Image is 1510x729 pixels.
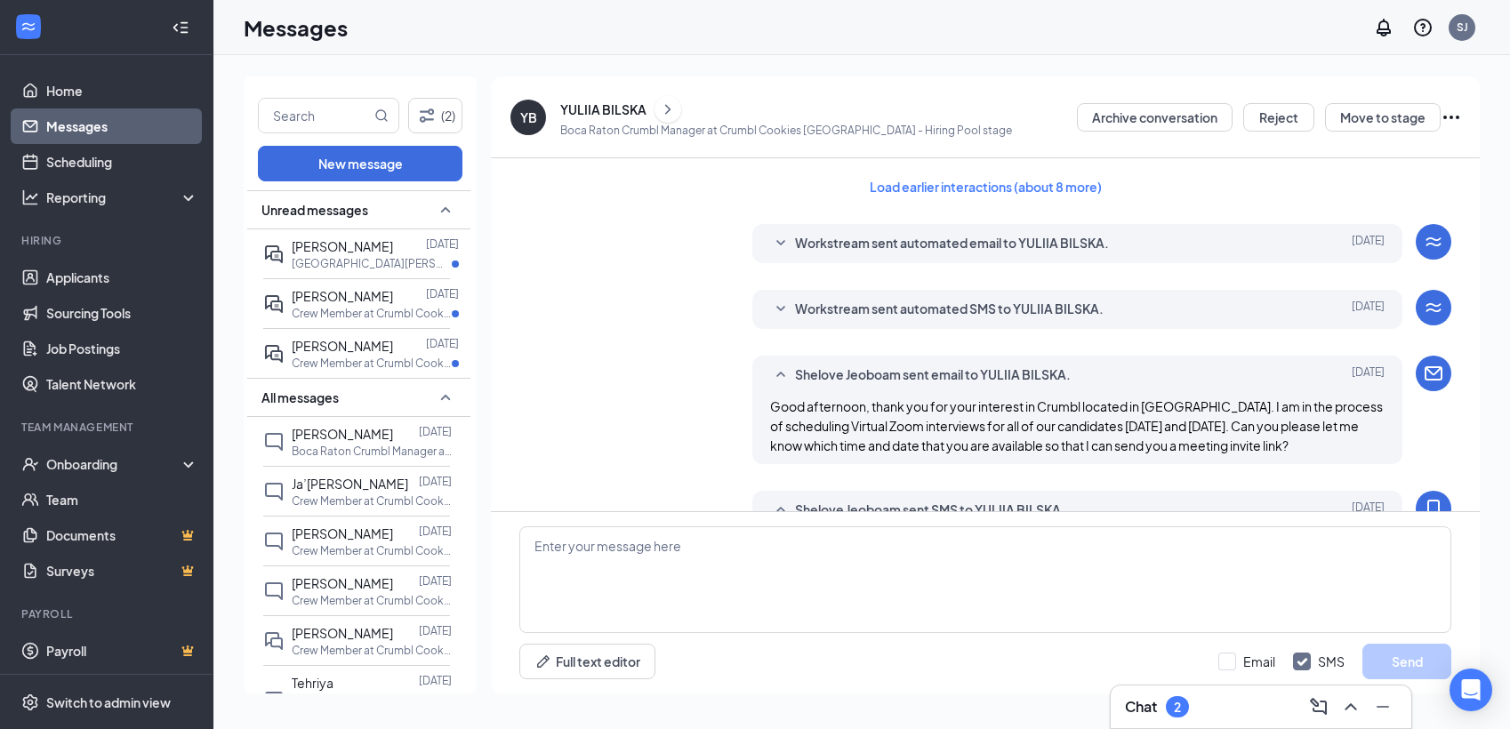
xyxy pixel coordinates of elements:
p: Boca Raton Crumbl Manager at Crumbl Cookies [GEOGRAPHIC_DATA] - Hiring Pool stage [560,123,1012,138]
a: Applicants [46,260,198,295]
span: Ja’[PERSON_NAME] [292,476,408,492]
span: [PERSON_NAME] [292,238,393,254]
input: Search [259,99,371,132]
div: Switch to admin view [46,693,171,711]
svg: UserCheck [21,455,39,473]
svg: ChevronUp [1340,696,1361,717]
div: Team Management [21,420,195,435]
svg: Notifications [1373,17,1394,38]
span: [PERSON_NAME] [292,575,393,591]
span: Tehriya [PERSON_NAME] [292,675,393,710]
svg: SmallChevronUp [435,199,456,220]
svg: Pen [534,653,552,670]
span: Workstream sent automated SMS to YULIIA BILSKA. [795,299,1104,320]
div: SJ [1457,20,1468,35]
p: [DATE] [426,336,459,351]
button: Minimize [1369,693,1397,721]
svg: ChatInactive [263,690,285,711]
button: ChevronUp [1337,693,1365,721]
svg: ChevronRight [659,99,677,120]
span: [DATE] [1352,233,1385,254]
div: Hiring [21,233,195,248]
a: Messages [46,108,198,144]
span: Workstream sent automated email to YULIIA BILSKA. [795,233,1109,254]
span: Shelove Jeoboam sent email to YULIIA BILSKA. [795,364,1071,386]
span: [PERSON_NAME] [292,338,393,354]
button: Send [1362,644,1451,679]
svg: Collapse [172,19,189,36]
p: [DATE] [419,424,452,439]
p: [DATE] [419,623,452,638]
span: [PERSON_NAME] [292,525,393,541]
button: Reject [1243,103,1314,132]
p: [DATE] [419,573,452,589]
svg: ActiveDoubleChat [263,293,285,315]
svg: ActiveDoubleChat [263,244,285,265]
a: Talent Network [46,366,198,402]
h3: Chat [1125,697,1157,717]
div: YB [520,108,537,126]
a: Job Postings [46,331,198,366]
div: 2 [1174,700,1181,715]
button: ComposeMessage [1305,693,1333,721]
div: YULIIA BILSKA [560,100,647,118]
span: [PERSON_NAME] [292,288,393,304]
svg: ChatInactive [263,531,285,552]
p: Crew Member at Crumbl Cookies [GEOGRAPHIC_DATA] [292,356,452,371]
p: Crew Member at Crumbl Cookies [GEOGRAPHIC_DATA] [292,593,452,608]
div: Reporting [46,188,199,206]
svg: Ellipses [1441,107,1462,128]
p: [DATE] [419,474,452,489]
svg: SmallChevronDown [770,233,791,254]
p: [DATE] [419,524,452,539]
svg: Minimize [1372,696,1394,717]
svg: Analysis [21,188,39,206]
a: PayrollCrown [46,633,198,669]
span: [DATE] [1352,299,1385,320]
a: Team [46,482,198,517]
svg: SmallChevronUp [435,387,456,408]
a: DocumentsCrown [46,517,198,553]
button: Move to stage [1325,103,1441,132]
svg: MobileSms [1423,498,1444,519]
svg: SmallChevronUp [770,364,791,386]
p: [DATE] [419,673,452,688]
svg: ChatInactive [263,481,285,502]
svg: Email [1423,363,1444,384]
span: [DATE] [1352,364,1385,386]
span: All messages [261,389,339,406]
span: Shelove Jeoboam sent SMS to YULIIA BILSKA. [795,500,1065,521]
svg: WorkstreamLogo [1423,231,1444,252]
button: New message [258,146,462,181]
svg: ChatInactive [263,581,285,602]
span: [DATE] [1352,500,1385,521]
a: Home [46,73,198,108]
svg: MagnifyingGlass [374,108,389,123]
svg: Settings [21,693,39,711]
span: [PERSON_NAME] [292,426,393,442]
svg: ChatInactive [263,431,285,453]
p: Crew Member at Crumbl Cookies [GEOGRAPHIC_DATA] [292,493,452,509]
span: Unread messages [261,201,368,219]
button: Filter (2) [408,98,462,133]
svg: ComposeMessage [1308,696,1329,717]
p: Crew Member at Crumbl Cookies [GEOGRAPHIC_DATA] [292,643,452,658]
p: Crew Member at Crumbl Cookies [GEOGRAPHIC_DATA] [292,543,452,558]
svg: SmallChevronUp [770,500,791,521]
a: SurveysCrown [46,553,198,589]
svg: SmallChevronDown [770,299,791,320]
svg: WorkstreamLogo [1423,297,1444,318]
button: ChevronRight [655,96,681,123]
svg: QuestionInfo [1412,17,1434,38]
svg: DoubleChat [263,630,285,652]
div: Open Intercom Messenger [1450,669,1492,711]
span: [PERSON_NAME] [292,625,393,641]
h1: Messages [244,12,348,43]
div: Payroll [21,606,195,621]
svg: ActiveDoubleChat [263,343,285,364]
button: Load earlier interactions (about 8 more) [855,172,1117,201]
svg: WorkstreamLogo [20,18,37,36]
a: Scheduling [46,144,198,180]
a: Sourcing Tools [46,295,198,331]
div: Onboarding [46,455,183,473]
